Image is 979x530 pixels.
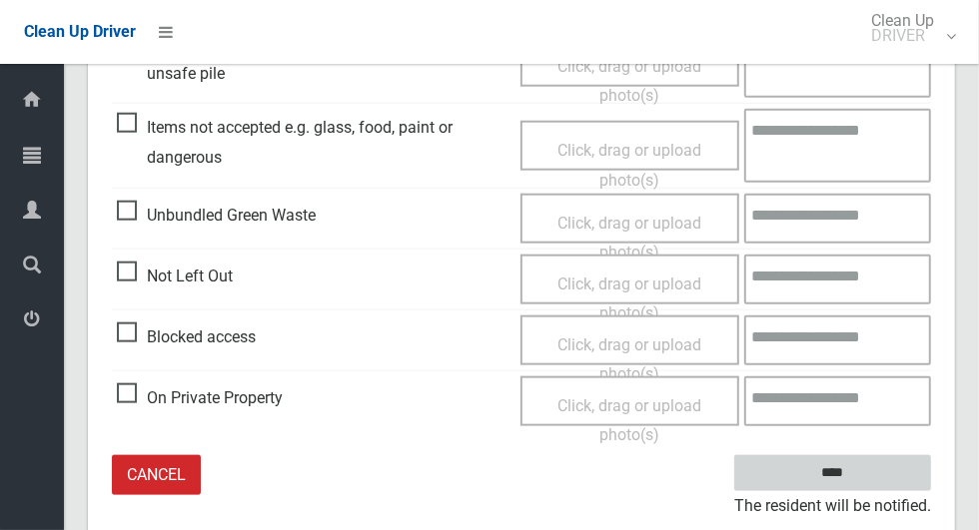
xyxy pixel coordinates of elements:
a: Clean Up Driver [24,17,136,47]
a: Cancel [112,455,201,496]
span: Clean Up Driver [24,22,136,41]
span: Click, drag or upload photo(s) [557,274,701,323]
span: Click, drag or upload photo(s) [557,396,701,445]
span: Not Left Out [117,262,233,291]
span: Clean Up [861,13,954,43]
span: Click, drag or upload photo(s) [557,214,701,263]
small: The resident will be notified. [734,491,931,521]
span: Items not accepted e.g. glass, food, paint or dangerous [117,113,510,172]
span: Unbundled Green Waste [117,201,316,231]
span: Blocked access [117,322,256,352]
span: On Private Property [117,383,283,413]
small: DRIVER [871,28,934,43]
span: Click, drag or upload photo(s) [557,335,701,384]
span: Click, drag or upload photo(s) [557,141,701,190]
